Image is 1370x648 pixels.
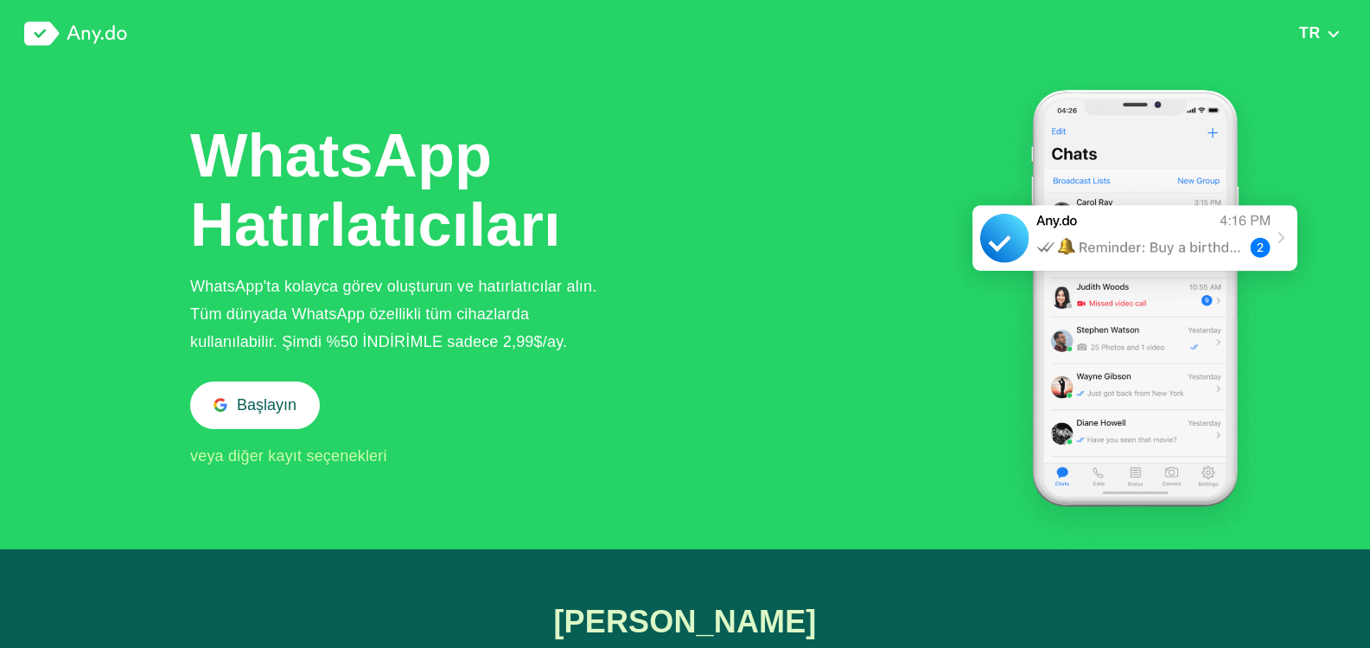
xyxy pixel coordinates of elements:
font: WhatsApp Hatırlatıcıları [190,121,561,259]
font: veya diğer kayıt seçenekleri [190,447,387,465]
font: [PERSON_NAME] [553,604,816,639]
font: TR [1299,24,1321,42]
font: WhatsApp'ta kolayca görev oluşturun ve hatırlatıcılar alın. Tüm dünyada WhatsApp özellikli tüm ci... [190,278,596,350]
button: TR [1294,23,1346,42]
button: Başlayın [190,382,320,429]
img: logo [24,22,127,46]
img: WhatsApp Görevleri ve Hatırlatıcıları [949,67,1321,549]
font: Başlayın [237,396,296,414]
img: aşağı [1326,28,1341,40]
